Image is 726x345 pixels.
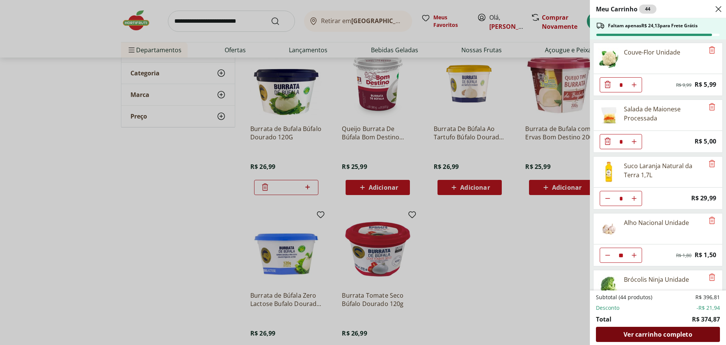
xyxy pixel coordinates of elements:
[596,293,652,301] span: Subtotal (44 produtos)
[596,315,611,324] span: Total
[598,218,619,239] img: Principal
[695,293,720,301] span: R$ 396,81
[596,5,656,14] h2: Meu Carrinho
[615,191,627,206] input: Quantidade Atual
[624,331,692,337] span: Ver carrinho completo
[624,48,680,57] div: Couve-Flor Unidade
[695,80,716,90] span: R$ 5,99
[615,134,627,149] input: Quantidade Atual
[707,103,717,112] button: Remove
[598,105,619,126] img: Principal
[697,304,720,312] span: -R$ 21,94
[598,275,619,296] img: Brócolis Ninja Unidade
[624,275,689,284] div: Brócolis Ninja Unidade
[707,46,717,55] button: Remove
[692,315,720,324] span: R$ 374,87
[691,193,716,203] span: R$ 29,99
[615,78,627,92] input: Quantidade Atual
[627,77,642,92] button: Aumentar Quantidade
[695,136,716,147] span: R$ 5,00
[600,77,615,92] button: Diminuir Quantidade
[615,248,627,262] input: Quantidade Atual
[707,216,717,225] button: Remove
[598,48,619,69] img: Couve-Flor Unidade
[676,253,692,259] span: R$ 1,80
[707,159,717,169] button: Remove
[627,191,642,206] button: Aumentar Quantidade
[624,105,704,123] div: Salada de Maionese Processada
[695,250,716,260] span: R$ 1,50
[627,248,642,263] button: Aumentar Quantidade
[600,134,615,149] button: Diminuir Quantidade
[676,82,692,88] span: R$ 9,99
[600,248,615,263] button: Diminuir Quantidade
[624,161,704,180] div: Suco Laranja Natural da Terra 1,7L
[598,161,619,183] img: Suco Laranja Natural da Terra 1,7L
[608,23,698,29] span: Faltam apenas R$ 24,13 para Frete Grátis
[627,134,642,149] button: Aumentar Quantidade
[596,327,720,342] a: Ver carrinho completo
[707,273,717,282] button: Remove
[639,5,656,14] div: 44
[624,218,689,227] div: Alho Nacional Unidade
[600,191,615,206] button: Diminuir Quantidade
[596,304,619,312] span: Desconto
